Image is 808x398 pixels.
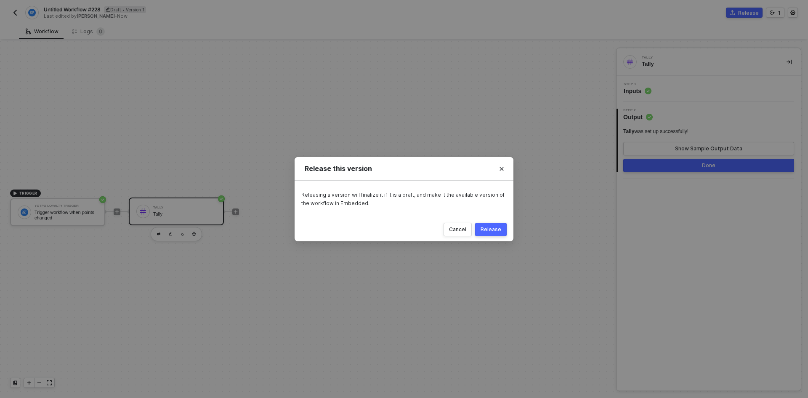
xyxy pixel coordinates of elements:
div: Release this version [305,164,503,173]
button: Close [490,157,513,181]
button: Cancel [444,223,472,236]
div: Releasing a version will finalize it if it is a draft, and make it the available version of the w... [301,191,507,208]
div: Cancel [449,226,466,233]
div: Release [481,226,501,233]
button: Release [475,223,507,236]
